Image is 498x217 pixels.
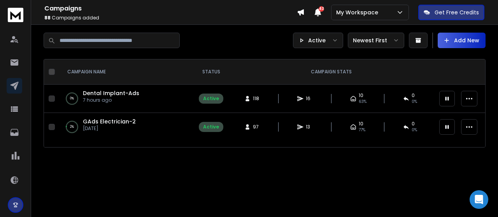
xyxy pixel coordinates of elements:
a: Dental Implant-Ads [83,89,139,97]
span: 10 [359,92,363,99]
span: 0 [412,92,415,99]
img: logo [8,8,23,22]
a: GAds Electrician-2 [83,118,136,125]
button: Get Free Credits [418,5,484,20]
div: Active [203,124,219,130]
h1: Campaigns [44,4,297,13]
p: [DATE] [83,125,136,132]
span: 0 [412,121,415,127]
span: 0 % [412,99,417,105]
th: CAMPAIGN STATS [228,59,435,85]
button: Add New [438,33,486,48]
div: Active [203,95,219,102]
th: CAMPAIGN NAME [58,59,194,85]
p: Active [308,36,326,44]
div: Open Intercom Messenger [470,190,488,209]
span: 16 [306,95,314,102]
td: 2%GAds Electrician-2[DATE] [58,113,194,141]
span: 42 [319,6,324,12]
p: My Workspace [336,9,381,16]
span: 77 % [359,127,365,133]
p: 2 % [70,123,74,131]
th: STATUS [194,59,228,85]
span: 88 [44,14,51,21]
button: Newest First [348,33,404,48]
p: Campaigns added [44,15,297,21]
td: 0%Dental Implant-Ads7 hours ago [58,85,194,113]
span: 10 [359,121,363,127]
p: 0 % [70,95,74,102]
span: 97 [253,124,261,130]
span: 118 [253,95,261,102]
p: Get Free Credits [435,9,479,16]
span: 0 % [412,127,417,133]
p: 7 hours ago [83,97,139,103]
span: 13 [306,124,314,130]
span: 63 % [359,99,366,105]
